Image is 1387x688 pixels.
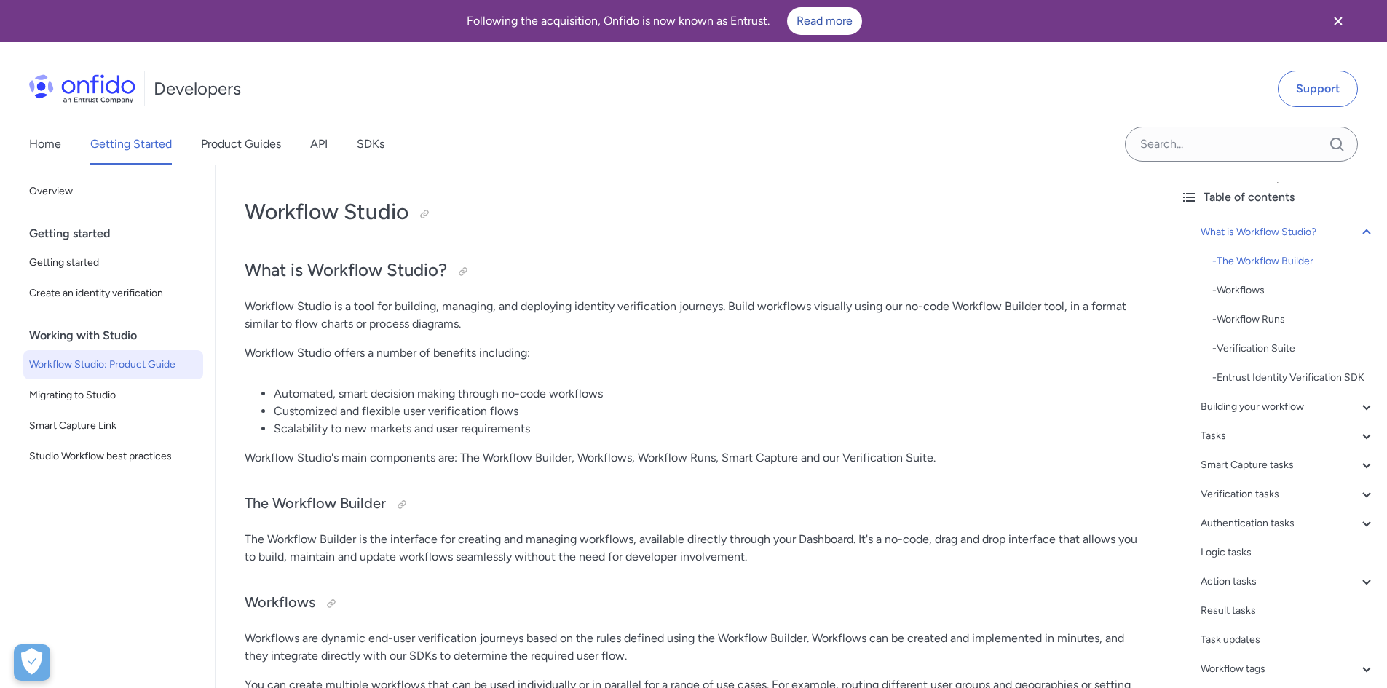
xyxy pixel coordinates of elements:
[274,420,1139,438] li: Scalability to new markets and user requirements
[1201,515,1375,532] a: Authentication tasks
[14,644,50,681] div: Cookie Preferences
[1212,311,1375,328] div: - Workflow Runs
[23,350,203,379] a: Workflow Studio: Product Guide
[1201,544,1375,561] a: Logic tasks
[29,417,197,435] span: Smart Capture Link
[1201,631,1375,649] a: Task updates
[29,124,61,165] a: Home
[310,124,328,165] a: API
[245,449,1139,467] p: Workflow Studio's main components are: The Workflow Builder, Workflows, Workflow Runs, Smart Capt...
[1329,12,1347,30] svg: Close banner
[245,298,1139,333] p: Workflow Studio is a tool for building, managing, and deploying identity verification journeys. B...
[1180,189,1375,206] div: Table of contents
[29,285,197,302] span: Create an identity verification
[23,381,203,410] a: Migrating to Studio
[245,592,1139,615] h3: Workflows
[23,411,203,440] a: Smart Capture Link
[1212,282,1375,299] a: -Workflows
[357,124,384,165] a: SDKs
[1201,573,1375,590] a: Action tasks
[29,356,197,373] span: Workflow Studio: Product Guide
[1311,3,1365,39] button: Close banner
[1201,456,1375,474] a: Smart Capture tasks
[29,254,197,272] span: Getting started
[274,403,1139,420] li: Customized and flexible user verification flows
[245,493,1139,516] h3: The Workflow Builder
[1201,660,1375,678] a: Workflow tags
[245,531,1139,566] p: The Workflow Builder is the interface for creating and managing workflows, available directly thr...
[23,248,203,277] a: Getting started
[29,321,209,350] div: Working with Studio
[1212,369,1375,387] div: - Entrust Identity Verification SDK
[154,77,241,100] h1: Developers
[90,124,172,165] a: Getting Started
[245,344,1139,362] p: Workflow Studio offers a number of benefits including:
[1212,369,1375,387] a: -Entrust Identity Verification SDK
[29,387,197,404] span: Migrating to Studio
[29,183,197,200] span: Overview
[201,124,281,165] a: Product Guides
[1278,71,1358,107] a: Support
[23,442,203,471] a: Studio Workflow best practices
[245,197,1139,226] h1: Workflow Studio
[1201,224,1375,241] a: What is Workflow Studio?
[29,219,209,248] div: Getting started
[1212,340,1375,357] div: - Verification Suite
[23,279,203,308] a: Create an identity verification
[1201,602,1375,620] a: Result tasks
[17,7,1311,35] div: Following the acquisition, Onfido is now known as Entrust.
[14,644,50,681] button: Open Preferences
[29,74,135,103] img: Onfido Logo
[1212,253,1375,270] div: - The Workflow Builder
[1125,127,1358,162] input: Onfido search input field
[1201,427,1375,445] a: Tasks
[1201,486,1375,503] a: Verification tasks
[1212,253,1375,270] a: -The Workflow Builder
[23,177,203,206] a: Overview
[245,630,1139,665] p: Workflows are dynamic end-user verification journeys based on the rules defined using the Workflo...
[1212,340,1375,357] a: -Verification Suite
[787,7,862,35] a: Read more
[1212,311,1375,328] a: -Workflow Runs
[1201,398,1375,416] a: Building your workflow
[245,258,1139,283] h2: What is Workflow Studio?
[274,385,1139,403] li: Automated, smart decision making through no-code workflows
[1212,282,1375,299] div: - Workflows
[29,448,197,465] span: Studio Workflow best practices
